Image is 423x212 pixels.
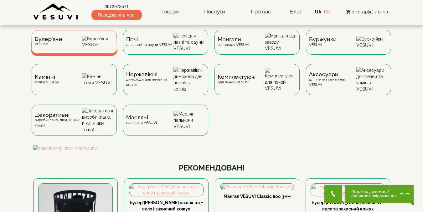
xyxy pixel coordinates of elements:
[173,33,205,52] img: Печі для лазні та сауни VESUVI
[198,5,231,19] a: Послуги
[34,37,62,47] div: VESUVI
[120,105,211,145] a: Масляніпальники VESUVI Масляні пальники VESUVI
[130,200,203,211] a: Булер'[PERSON_NAME] класік 00 + скло і захисний кожух
[126,115,157,120] span: Масляні
[220,184,294,190] img: Мангал VESUVI Classic 800 3мм
[218,37,249,47] div: від заводу VESUVI
[126,37,172,47] div: для лазні та сауни VESUVI
[126,72,173,77] span: Нержавіючі
[173,111,205,130] img: Масляні пальники VESUVI
[82,73,114,86] img: Камінні топки VESUVI
[82,36,114,48] img: Булер'яни VESUVI
[126,115,157,125] div: пальники VESUVI
[129,184,203,196] img: Булер'ян CANADA класік 00 + скло і захисний кожух
[34,37,62,42] span: Булер'яни
[82,108,114,133] img: Декоративні вироби (пано, піки, кішки тощо)
[356,67,388,92] img: Аксесуари для печей та камінів VESUVI
[345,185,414,203] button: Chat button
[303,64,394,105] a: Аксесуаридля печей та камінів VESUVI Аксесуари для печей та камінів VESUVI
[126,72,173,87] div: димоходи для печей та котлів
[324,185,342,203] button: Get Call button
[303,30,394,64] a: БуржуйкиVESUVI Буржуйки VESUVI
[290,8,302,15] a: Блог
[309,72,356,77] span: Аксесуари
[315,9,321,14] a: UA
[35,74,59,85] div: топки VESUVI
[211,30,303,64] a: Мангаливід заводу VESUVI Мангали від заводу VESUVI
[28,64,120,105] a: Каміннітопки VESUVI Камінні топки VESUVI
[344,8,390,15] button: 0 товар(ів) - 0грн
[173,67,205,92] img: Нержавіючі димоходи для печей та котлів
[211,64,303,105] a: Комплектуючідля печей VESUVI Комплектуючі для печей VESUVI
[33,3,79,20] img: Завод VESUVI
[224,194,291,199] a: Мангал VESUVI Classic 800 3мм
[351,194,397,198] span: Залиште повідомлення
[126,37,172,42] span: Печі
[120,64,211,105] a: Нержавіючідимоходи для печей та котлів Нержавіючі димоходи для печей та котлів
[309,72,356,87] div: для печей та камінів VESUVI
[28,30,120,64] a: Булер'яниVESUVI Булер'яни VESUVI
[120,30,211,64] a: Печідля лазні та сауни VESUVI Печі для лазні та сауни VESUVI
[245,5,277,19] a: Про нас
[91,3,142,10] a: 0672978571
[352,9,388,14] span: 0 товар(ів) - 0грн
[351,190,397,194] span: Потрібна допомога?
[218,74,255,85] div: для печей VESUVI
[356,36,388,48] img: Буржуйки VESUVI
[28,105,120,145] a: Декоративнівироби (пано, піки, кішки тощо) Декоративні вироби (пано, піки, кішки тощо)
[155,5,185,19] a: Товари
[35,74,59,79] span: Камінні
[324,9,330,14] a: RU
[35,112,82,117] span: Декоративні
[309,37,337,42] span: Буржуйки
[33,145,390,151] img: shashlichnij-nabir-shampuriv
[311,184,385,196] img: Булер'ян CANADA класік 01 + скло та захисний кожух
[218,37,249,42] span: Мангали
[91,10,142,20] span: Передзвоніть мені
[35,112,82,128] div: вироби (пано, піки, кішки тощо)
[265,68,297,91] img: Комплектуючі для печей VESUVI
[218,74,255,79] span: Комплектуючі
[309,37,337,47] div: VESUVI
[312,200,384,211] a: Булер'[PERSON_NAME] класік 01 + скло та захисний кожух
[265,33,297,52] img: Мангали від заводу VESUVI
